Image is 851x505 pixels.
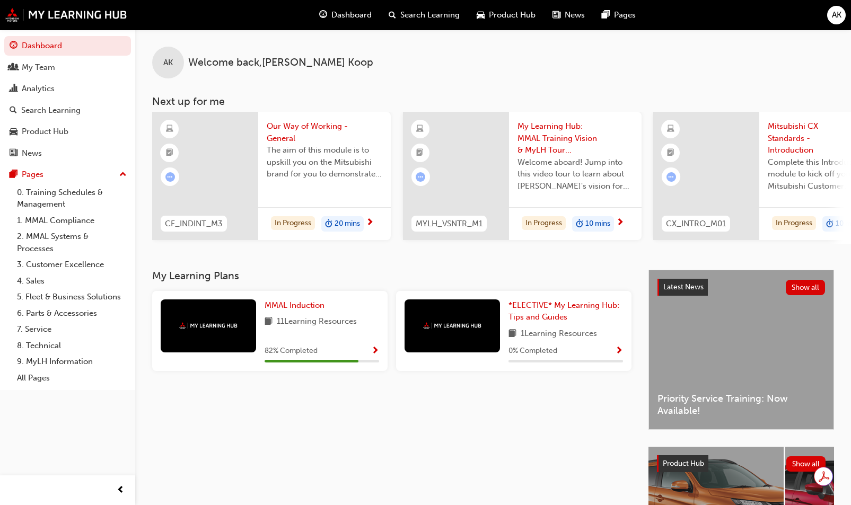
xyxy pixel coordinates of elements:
span: MYLH_VSNTR_M1 [416,218,482,230]
a: MMAL Induction [265,299,329,312]
span: car-icon [477,8,485,22]
span: *ELECTIVE* My Learning Hub: Tips and Guides [508,300,619,322]
a: 6. Parts & Accessories [13,305,131,322]
span: AK [163,57,173,69]
span: 82 % Completed [265,345,318,357]
span: search-icon [389,8,396,22]
a: Analytics [4,79,131,99]
a: 0. Training Schedules & Management [13,184,131,212]
span: news-icon [552,8,560,22]
a: 3. Customer Excellence [13,256,131,273]
span: guage-icon [10,41,17,51]
span: next-icon [366,218,374,228]
a: car-iconProduct Hub [468,4,544,26]
span: search-icon [10,106,17,116]
a: 2. MMAL Systems & Processes [13,228,131,256]
span: Pages [614,9,636,21]
img: mmal [423,322,481,329]
span: news-icon [10,149,17,158]
a: All Pages [13,370,131,386]
span: 1 Learning Resources [521,327,597,341]
button: Show Progress [615,344,623,358]
span: CX_INTRO_M01 [666,218,726,230]
a: CF_INDINT_M3Our Way of Working - GeneralThe aim of this module is to upskill you on the Mitsubish... [152,112,391,240]
span: My Learning Hub: MMAL Training Vision & MyLH Tour (Elective) [517,120,633,156]
div: News [22,147,42,160]
a: 5. Fleet & Business Solutions [13,289,131,305]
span: Priority Service Training: Now Available! [657,393,825,417]
a: Product Hub [4,122,131,141]
span: learningRecordVerb_ATTEMPT-icon [165,172,175,182]
button: Show Progress [371,344,379,358]
span: up-icon [119,168,127,182]
span: Latest News [663,282,704,291]
span: pages-icon [10,170,17,180]
span: Show Progress [615,347,623,356]
span: chart-icon [10,84,17,94]
span: book-icon [508,327,516,341]
a: News [4,144,131,163]
span: booktick-icon [416,146,424,160]
img: mmal [179,322,238,329]
div: Analytics [22,83,55,95]
span: next-icon [616,218,624,228]
h3: My Learning Plans [152,270,631,282]
a: guage-iconDashboard [311,4,380,26]
h3: Next up for me [135,95,851,108]
span: pages-icon [602,8,610,22]
a: MYLH_VSNTR_M1My Learning Hub: MMAL Training Vision & MyLH Tour (Elective)Welcome aboard! Jump int... [403,112,642,240]
div: Product Hub [22,126,68,138]
span: Dashboard [331,9,372,21]
span: The aim of this module is to upskill you on the Mitsubishi brand for you to demonstrate the same ... [267,144,382,180]
span: book-icon [265,315,273,329]
button: Pages [4,165,131,184]
div: Pages [22,169,43,181]
span: Welcome back , [PERSON_NAME] Koop [188,57,373,69]
span: Product Hub [489,9,536,21]
span: duration-icon [325,217,332,231]
div: In Progress [271,216,315,231]
span: CF_INDINT_M3 [165,218,223,230]
a: *ELECTIVE* My Learning Hub: Tips and Guides [508,299,623,323]
span: people-icon [10,63,17,73]
a: Dashboard [4,36,131,56]
span: Product Hub [663,459,704,468]
a: 7. Service [13,321,131,338]
span: News [565,9,585,21]
a: 1. MMAL Compliance [13,212,131,229]
span: 11 Learning Resources [277,315,357,329]
span: Show Progress [371,347,379,356]
img: mmal [5,8,127,22]
span: prev-icon [117,484,125,497]
span: learningResourceType_ELEARNING-icon [166,122,173,136]
button: Show all [786,456,826,472]
a: My Team [4,58,131,77]
a: 4. Sales [13,273,131,289]
button: DashboardMy TeamAnalyticsSearch LearningProduct HubNews [4,34,131,165]
span: learningResourceType_ELEARNING-icon [416,122,424,136]
span: learningResourceType_ELEARNING-icon [667,122,674,136]
span: duration-icon [826,217,834,231]
button: AK [827,6,846,24]
span: booktick-icon [667,146,674,160]
span: learningRecordVerb_ATTEMPT-icon [666,172,676,182]
a: Search Learning [4,101,131,120]
a: 8. Technical [13,338,131,354]
span: guage-icon [319,8,327,22]
span: learningRecordVerb_ATTEMPT-icon [416,172,425,182]
span: Search Learning [400,9,460,21]
a: pages-iconPages [593,4,644,26]
a: 9. MyLH Information [13,353,131,370]
span: 0 % Completed [508,345,557,357]
span: MMAL Induction [265,300,324,310]
span: AK [832,9,841,21]
div: In Progress [522,216,566,231]
span: car-icon [10,127,17,137]
div: My Team [22,61,55,74]
a: search-iconSearch Learning [380,4,468,26]
span: booktick-icon [166,146,173,160]
div: In Progress [772,216,816,231]
span: Our Way of Working - General [267,120,382,144]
